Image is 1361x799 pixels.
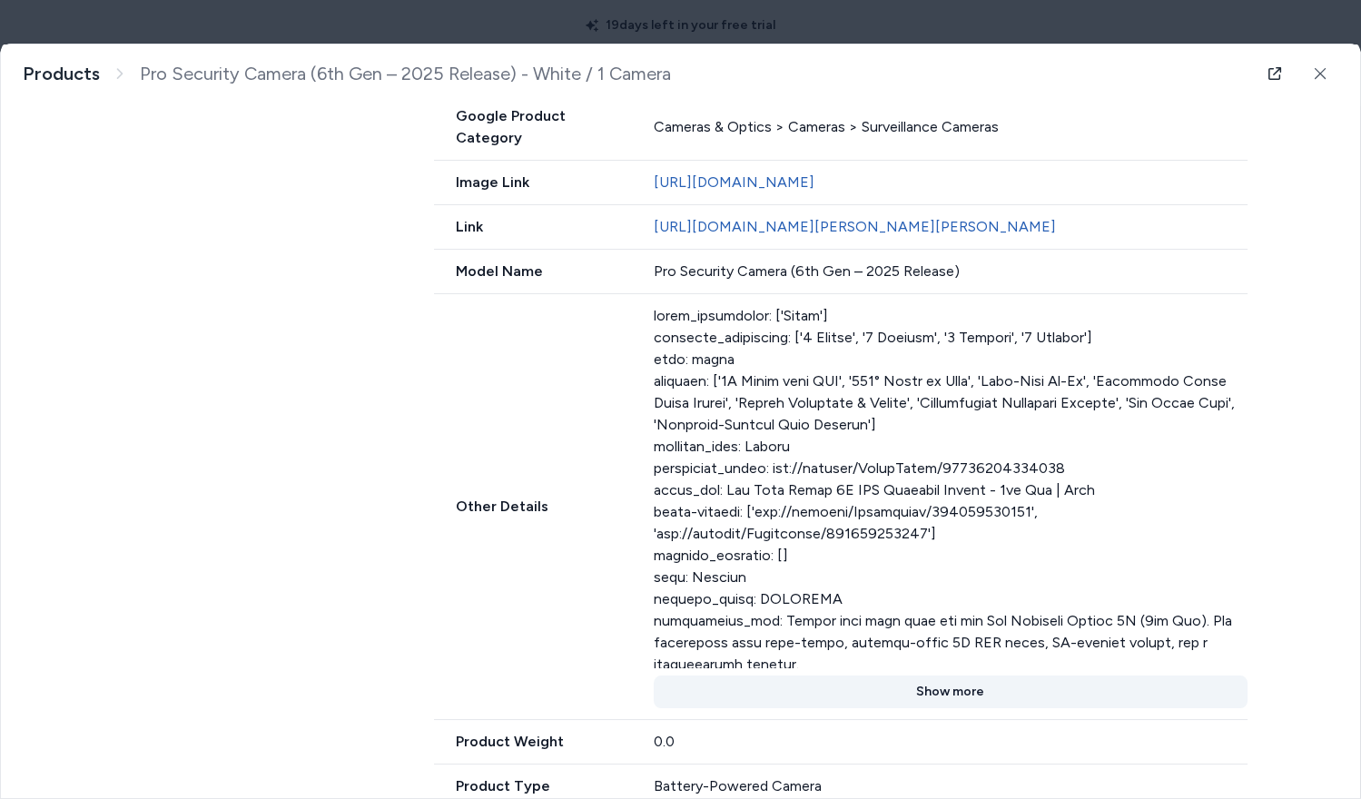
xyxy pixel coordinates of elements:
[654,116,1248,138] div: Cameras & Optics > Cameras > Surveillance Cameras
[434,216,633,238] span: Link
[140,63,671,85] span: Pro Security Camera (6th Gen – 2025 Release) - White / 1 Camera
[23,63,100,85] a: Products
[434,105,633,149] span: Google Product Category
[23,63,671,85] nav: breadcrumb
[654,305,1248,668] div: lorem_ipsumdolor: ['Sitam'] consecte_adipiscing: ['4 Elitse', '7 Doeiusm', '3 Tempori', '7 Utlabo...
[434,261,633,282] span: Model Name
[654,261,1248,282] div: Pro Security Camera (6th Gen – 2025 Release)
[654,676,1248,708] button: Show more
[434,496,633,518] span: Other Details
[654,775,1248,797] div: Battery-Powered Camera
[654,731,1248,753] div: 0.0
[434,172,633,193] span: Image Link
[654,218,1056,235] a: [URL][DOMAIN_NAME][PERSON_NAME][PERSON_NAME]
[434,775,633,797] span: Product Type
[434,731,633,753] span: Product Weight
[654,173,814,191] a: [URL][DOMAIN_NAME]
